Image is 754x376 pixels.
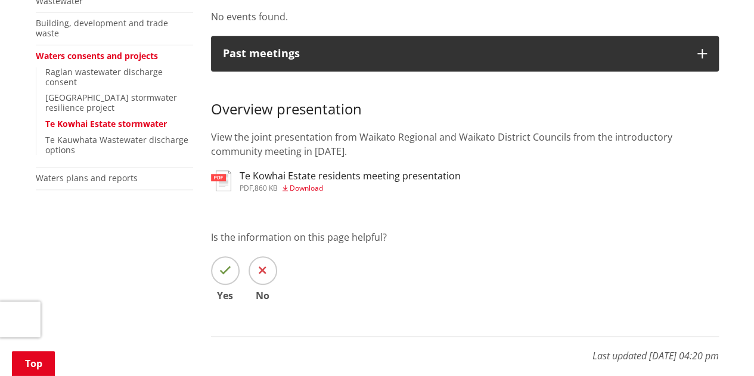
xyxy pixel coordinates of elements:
p: View the joint presentation from Waikato Regional and Waikato District Councils from the introduc... [211,130,719,159]
a: Building, development and trade waste [36,17,168,39]
h3: Te Kowhai Estate residents meeting presentation [240,170,461,182]
a: Te Kowhai Estate stormwater [45,118,167,129]
p: Last updated [DATE] 04:20 pm [211,336,719,363]
a: Waters consents and projects [36,50,158,61]
p: No events found. [211,10,719,24]
a: Raglan wastewater discharge consent [45,66,163,88]
a: [GEOGRAPHIC_DATA] stormwater resilience project [45,92,177,113]
a: Top [12,351,55,376]
span: pdf [240,183,253,193]
iframe: Messenger Launcher [699,326,742,369]
div: , [240,185,461,192]
span: 860 KB [255,183,278,193]
span: No [249,291,277,300]
span: Download [290,183,323,193]
div: Past meetings [223,48,685,60]
h3: Overview presentation [211,83,719,118]
a: Waters plans and reports [36,172,138,184]
span: Yes [211,291,240,300]
button: Past meetings [211,36,719,72]
a: Te Kauwhata Wastewater discharge options [45,134,188,156]
img: document-pdf.svg [211,170,231,191]
a: Te Kowhai Estate residents meeting presentation pdf,860 KB Download [211,170,461,192]
p: Is the information on this page helpful? [211,230,719,244]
